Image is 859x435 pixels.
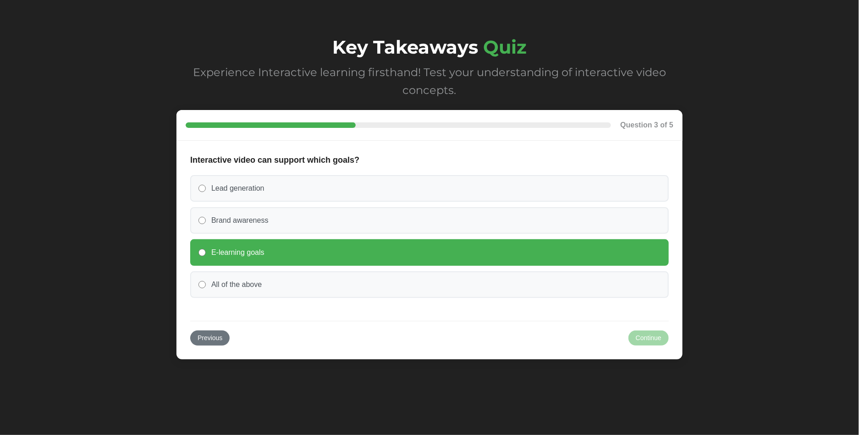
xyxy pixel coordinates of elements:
button: Previous [190,330,230,345]
span: Key Takeaways [332,36,478,58]
input: Brand awareness [198,217,206,224]
input: All of the above [198,281,206,288]
button: Continue [628,330,669,345]
span: Lead generation [211,184,264,193]
div: Question 3 of 5 [620,119,673,131]
span: All of the above [211,280,262,290]
span: Experience Interactive learning firsthand! Test your understanding of interactive video concepts. [193,66,666,97]
span: Brand awareness [211,216,269,226]
legend: Interactive video can support which goals? [190,154,359,166]
input: Lead generation [198,185,206,192]
input: E-learning goals [198,249,206,256]
span: Quiz [483,36,527,58]
span: E-learning goals [211,248,264,258]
